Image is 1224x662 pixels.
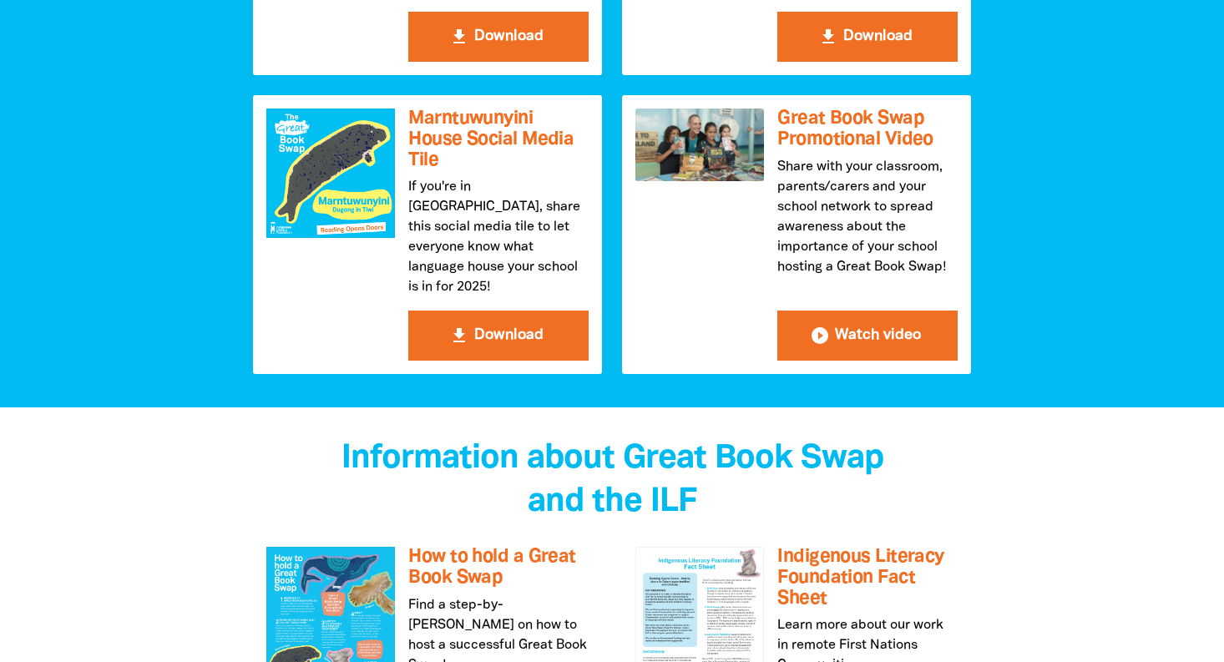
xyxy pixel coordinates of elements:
h3: Great Book Swap Promotional Video [777,109,958,149]
button: get_app Download [777,12,958,62]
span: Information about Great Book Swap [341,443,883,474]
i: get_app [449,326,469,346]
button: get_app Download [408,311,589,361]
button: play_circle_filled Watch video [777,311,958,361]
button: get_app Download [408,12,589,62]
h3: Marntuwunyini House Social Media Tile [408,109,589,170]
h3: How to hold a Great Book Swap [408,547,589,588]
i: get_app [449,27,469,47]
i: get_app [818,27,838,47]
i: play_circle_filled [810,326,830,346]
span: and the ILF [528,487,696,518]
h3: Indigenous Literacy Foundation Fact Sheet [777,547,958,609]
